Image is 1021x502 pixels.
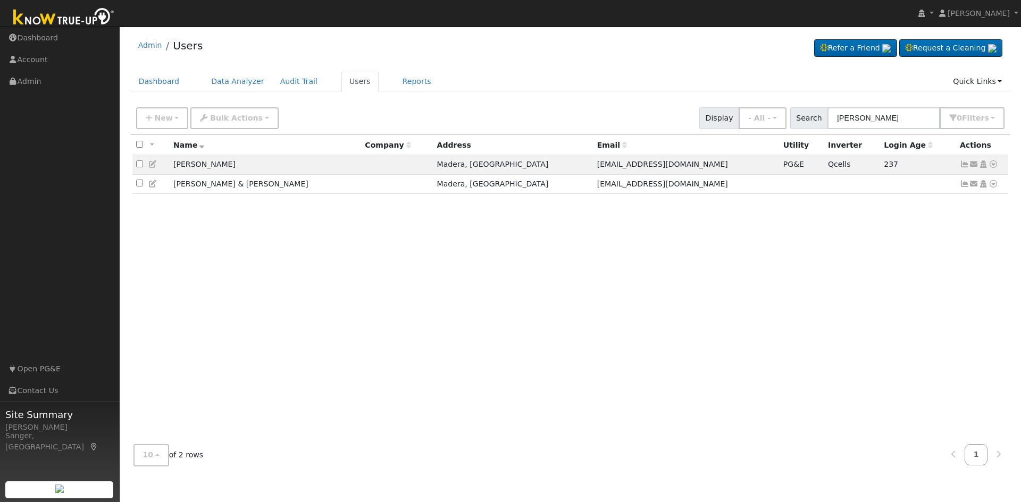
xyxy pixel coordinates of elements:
[395,72,439,91] a: Reports
[828,140,876,151] div: Inverter
[89,443,99,451] a: Map
[597,180,728,188] span: [EMAIL_ADDRESS][DOMAIN_NAME]
[884,141,933,149] span: Days since last login
[739,107,786,129] button: - All -
[965,444,988,465] a: 1
[699,107,739,129] span: Display
[969,159,979,170] a: danninics@gmail.com
[173,39,203,52] a: Users
[154,114,172,122] span: New
[989,178,998,190] a: Other actions
[884,160,898,168] span: 01/09/2025 8:56:23 AM
[148,180,158,188] a: Edit User
[827,107,940,129] input: Search
[984,114,989,122] span: s
[948,9,1010,18] span: [PERSON_NAME]
[173,141,205,149] span: Name
[945,72,1010,91] a: Quick Links
[148,160,158,168] a: Edit User
[962,114,989,122] span: Filter
[170,155,361,175] td: [PERSON_NAME]
[5,422,114,433] div: [PERSON_NAME]
[341,72,379,91] a: Users
[783,140,821,151] div: Utility
[365,141,411,149] span: Company name
[131,72,188,91] a: Dashboard
[597,160,728,168] span: [EMAIL_ADDRESS][DOMAIN_NAME]
[960,180,969,188] a: Not connected
[133,444,204,466] span: of 2 rows
[136,107,189,129] button: New
[790,107,828,129] span: Search
[960,160,969,168] a: Show Graph
[969,178,979,190] a: dsig@hotmail.com
[783,160,804,168] span: PG&E
[5,430,114,453] div: Sanger, [GEOGRAPHIC_DATA]
[55,484,64,493] img: retrieve
[170,174,361,194] td: [PERSON_NAME] & [PERSON_NAME]
[940,107,1005,129] button: 0Filters
[272,72,325,91] a: Audit Trail
[210,114,263,122] span: Bulk Actions
[882,44,891,53] img: retrieve
[828,160,851,168] span: Qcells
[960,140,1005,151] div: Actions
[814,39,897,57] a: Refer a Friend
[899,39,1002,57] a: Request a Cleaning
[988,44,997,53] img: retrieve
[190,107,278,129] button: Bulk Actions
[203,72,272,91] a: Data Analyzer
[978,160,988,168] a: Login As
[597,141,627,149] span: Email
[8,6,120,30] img: Know True-Up
[143,450,154,459] span: 10
[433,155,593,175] td: Madera, [GEOGRAPHIC_DATA]
[437,140,590,151] div: Address
[5,407,114,422] span: Site Summary
[433,174,593,194] td: Madera, [GEOGRAPHIC_DATA]
[133,444,169,466] button: 10
[138,41,162,49] a: Admin
[978,180,988,188] a: Login As
[989,159,998,170] a: Other actions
